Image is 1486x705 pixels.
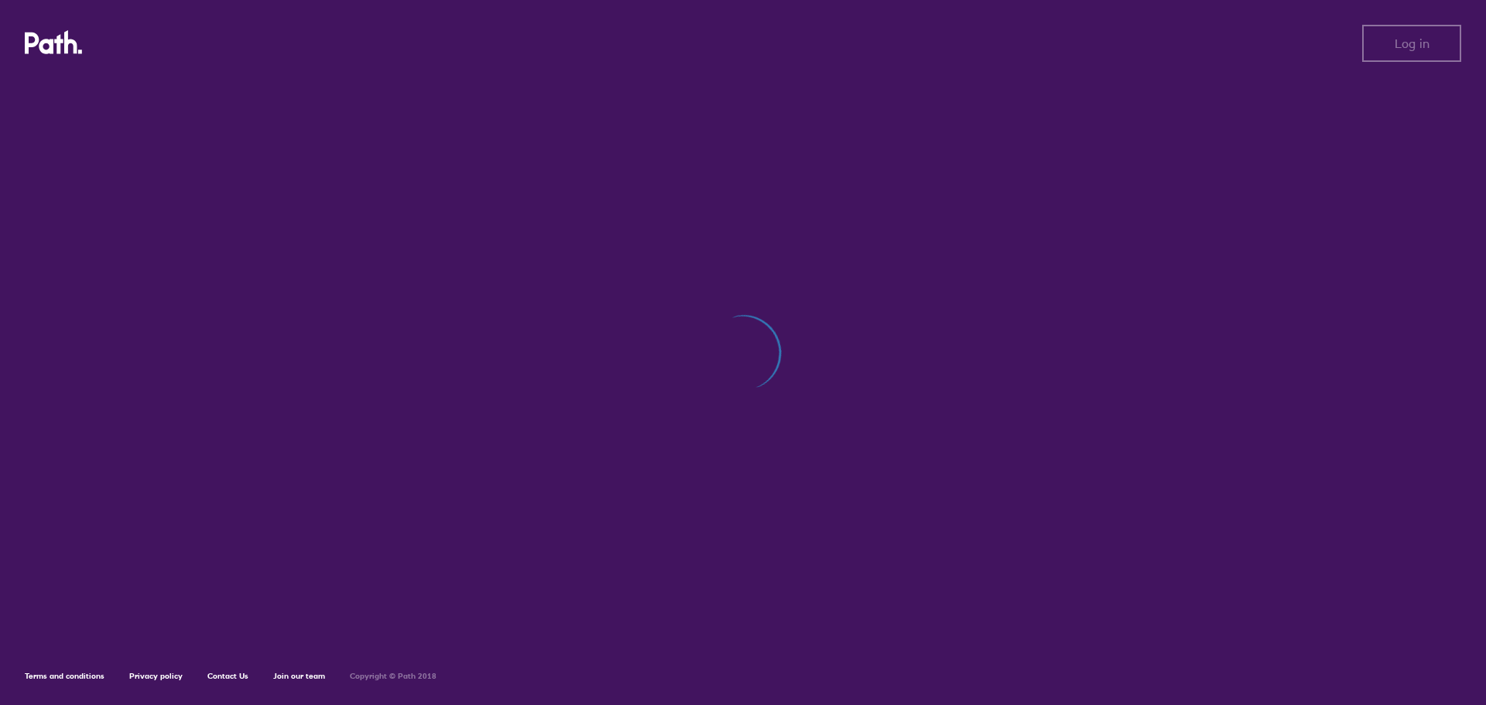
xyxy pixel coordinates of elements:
[25,671,104,681] a: Terms and conditions
[350,672,437,681] h6: Copyright © Path 2018
[129,671,183,681] a: Privacy policy
[1362,25,1461,62] button: Log in
[207,671,248,681] a: Contact Us
[273,671,325,681] a: Join our team
[1395,36,1430,50] span: Log in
